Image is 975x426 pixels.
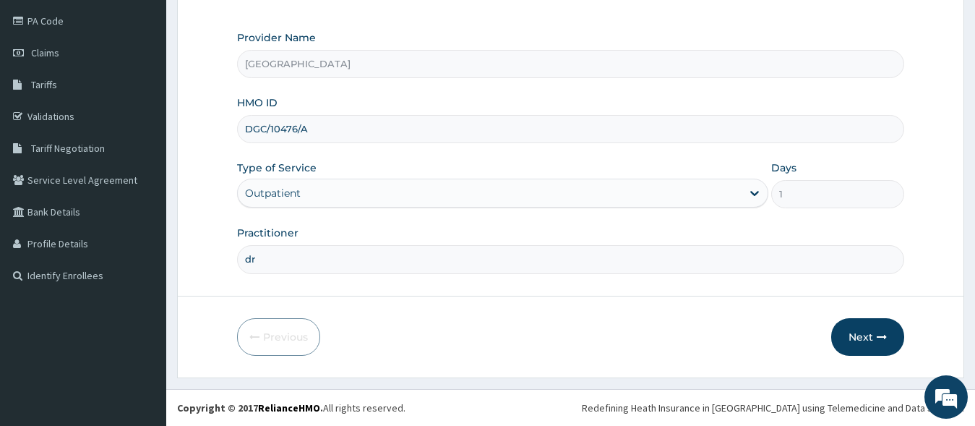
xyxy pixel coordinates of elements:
[237,161,317,175] label: Type of Service
[258,401,320,414] a: RelianceHMO
[831,318,904,356] button: Next
[27,72,59,108] img: d_794563401_company_1708531726252_794563401
[177,401,323,414] strong: Copyright © 2017 .
[84,124,199,270] span: We're online!
[237,95,278,110] label: HMO ID
[237,7,272,42] div: Minimize live chat window
[7,278,275,328] textarea: Type your message and hit 'Enter'
[237,245,905,273] input: Enter Name
[237,226,298,240] label: Practitioner
[31,78,57,91] span: Tariffs
[582,401,964,415] div: Redefining Heath Insurance in [GEOGRAPHIC_DATA] using Telemedicine and Data Science!
[245,186,301,200] div: Outpatient
[771,161,796,175] label: Days
[237,115,905,143] input: Enter HMO ID
[166,389,975,426] footer: All rights reserved.
[237,30,316,45] label: Provider Name
[31,46,59,59] span: Claims
[31,142,105,155] span: Tariff Negotiation
[75,81,243,100] div: Chat with us now
[237,318,320,356] button: Previous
